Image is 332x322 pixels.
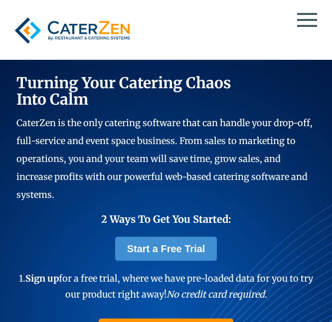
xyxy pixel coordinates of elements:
img: caterzen [10,11,135,49]
span: Sign up [25,273,59,284]
span: CaterZen is the only catering software that can handle your drop-off, full-service and event spac... [16,117,313,200]
em: No credit card required. [166,289,267,300]
iframe: Help widget launcher [243,283,321,311]
span: 1. for a free trial, where we have pre-loaded data for you to try our product right away! [19,273,313,300]
a: Start a Free Trial [115,237,217,261]
span: Turning Your Catering Chaos Into Calm [16,73,231,109]
span: 2 Ways To Get You Started: [101,213,231,225]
